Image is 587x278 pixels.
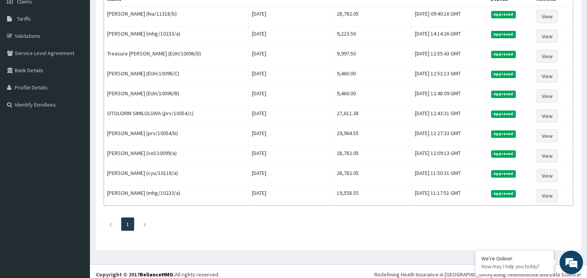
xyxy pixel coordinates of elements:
td: [DATE] [249,126,333,146]
td: [DATE] 11:50:31 GMT [411,166,487,186]
td: [DATE] [249,166,333,186]
span: We're online! [45,87,108,166]
td: [DATE] [249,186,333,206]
td: [DATE] [249,6,333,27]
td: [DATE] [249,27,333,46]
a: View [537,109,558,123]
div: Chat with us now [41,44,131,54]
td: [PERSON_NAME] (cyu/10118/a) [104,166,249,186]
a: Page 1 is your current page [126,221,129,228]
td: [DATE] 12:27:33 GMT [411,126,487,146]
div: Minimize live chat window [128,4,147,23]
td: [PERSON_NAME] (prv/10054/b) [104,126,249,146]
span: Approved [491,150,516,157]
td: [DATE] 12:48:09 GMT [411,86,487,106]
td: [DATE] [249,146,333,166]
td: 9,223.50 [333,27,411,46]
textarea: Type your message and hit 'Enter' [4,191,149,218]
span: Approved [491,110,516,118]
td: OTOLORIN SIMILOLUWA (prv/10054/c) [104,106,249,126]
a: Next page [143,221,147,228]
td: [DATE] 09:40:16 GMT [411,6,487,27]
td: [DATE] 12:43:31 GMT [411,106,487,126]
span: Approved [491,130,516,137]
a: View [537,50,558,63]
span: Approved [491,71,516,78]
p: How may I help you today? [481,263,548,270]
td: [DATE] [249,106,333,126]
a: View [537,169,558,182]
td: 29,964.55 [333,126,411,146]
a: Previous page [109,221,112,228]
td: [PERSON_NAME] (mhg/10233/a) [104,27,249,46]
td: [DATE] 12:52:13 GMT [411,66,487,86]
td: Treasure [PERSON_NAME] (EUH/10096/D) [104,46,249,66]
span: Approved [491,31,516,38]
a: View [537,69,558,83]
td: [DATE] [249,66,333,86]
span: Approved [491,51,516,58]
a: RelianceHMO [140,271,173,278]
td: [PERSON_NAME] (hia/11318/b) [104,6,249,27]
td: 27,611.38 [333,106,411,126]
td: [DATE] 12:55:43 GMT [411,46,487,66]
td: 9,460.00 [333,66,411,86]
a: View [537,189,558,202]
td: [DATE] 11:17:51 GMT [411,186,487,206]
td: 28,782.05 [333,166,411,186]
td: [PERSON_NAME] (mhg/10233/a) [104,186,249,206]
img: d_794563401_company_1708531726252_794563401 [14,39,32,59]
span: Approved [491,170,516,177]
td: [PERSON_NAME] (vol/10099/a) [104,146,249,166]
span: Approved [491,190,516,197]
a: View [537,149,558,162]
span: Approved [491,11,516,18]
td: [PERSON_NAME] (EUH/10096/B) [104,86,249,106]
td: 9,997.50 [333,46,411,66]
td: [DATE] 12:09:13 GMT [411,146,487,166]
strong: Copyright © 2017 . [96,271,175,278]
span: Approved [491,91,516,98]
a: View [537,10,558,23]
td: [DATE] 14:14:26 GMT [411,27,487,46]
a: View [537,129,558,143]
td: 19,558.55 [333,186,411,206]
div: We're Online! [481,255,548,262]
a: View [537,89,558,103]
span: Tariffs [17,15,31,22]
td: 28,782.05 [333,146,411,166]
td: [DATE] [249,86,333,106]
td: 28,782.05 [333,6,411,27]
td: 9,460.00 [333,86,411,106]
td: [DATE] [249,46,333,66]
a: View [537,30,558,43]
td: [PERSON_NAME] (EUH/10096/C) [104,66,249,86]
